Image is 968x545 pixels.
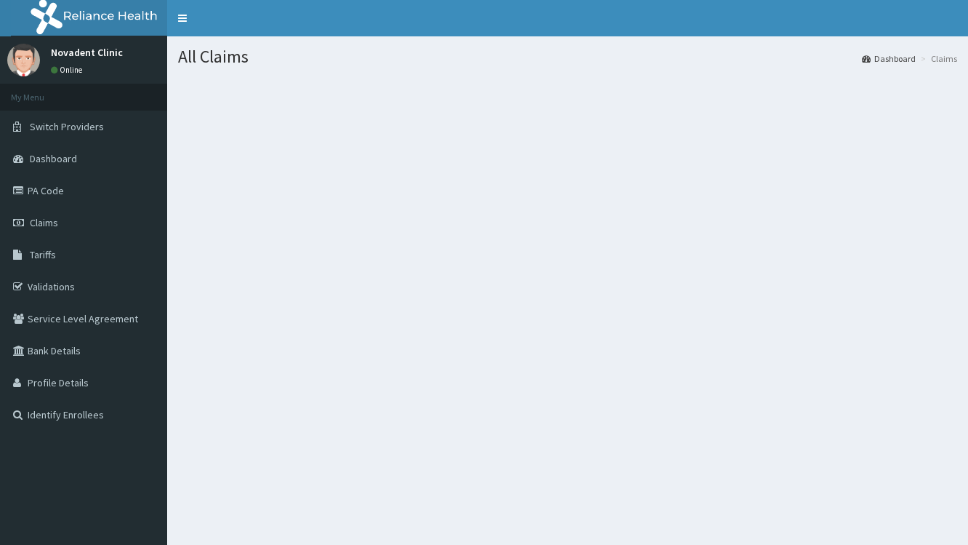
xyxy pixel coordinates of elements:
span: Dashboard [30,152,77,165]
a: Dashboard [862,52,916,65]
img: User Image [7,44,40,76]
span: Tariffs [30,248,56,261]
p: Novadent Clinic [51,47,123,57]
span: Claims [30,216,58,229]
h1: All Claims [178,47,957,66]
li: Claims [917,52,957,65]
span: Switch Providers [30,120,104,133]
a: Online [51,65,86,75]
